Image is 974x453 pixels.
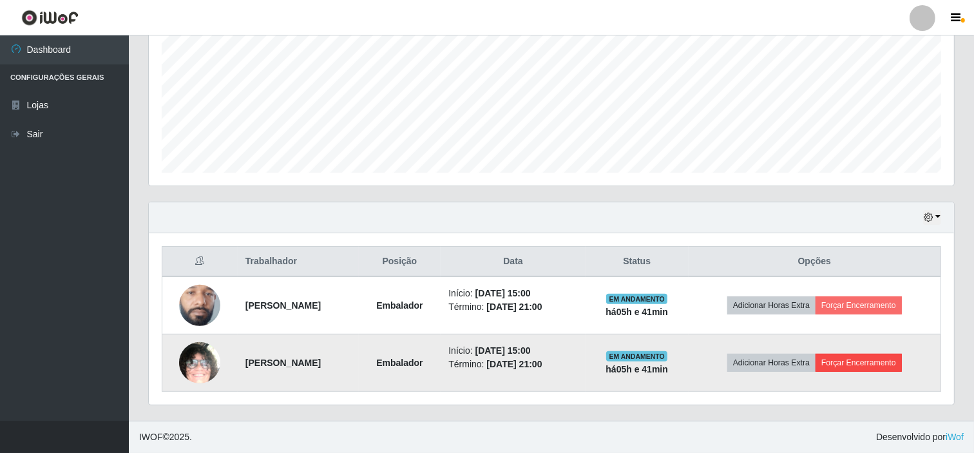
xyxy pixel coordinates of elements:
[946,432,964,442] a: iWof
[816,296,902,314] button: Forçar Encerramento
[475,345,531,356] time: [DATE] 15:00
[448,358,577,371] li: Término:
[179,318,220,408] img: 1743534132682.jpeg
[359,247,441,277] th: Posição
[21,10,79,26] img: CoreUI Logo
[606,294,667,304] span: EM ANDAMENTO
[448,300,577,314] li: Término:
[586,247,689,277] th: Status
[238,247,359,277] th: Trabalhador
[376,358,423,368] strong: Embalador
[245,300,321,311] strong: [PERSON_NAME]
[179,260,220,351] img: 1745421855441.jpeg
[816,354,902,372] button: Forçar Encerramento
[606,307,668,317] strong: há 05 h e 41 min
[245,358,321,368] strong: [PERSON_NAME]
[376,300,423,311] strong: Embalador
[486,302,542,312] time: [DATE] 21:00
[689,247,941,277] th: Opções
[139,432,163,442] span: IWOF
[448,344,577,358] li: Início:
[606,351,667,361] span: EM ANDAMENTO
[606,364,668,374] strong: há 05 h e 41 min
[441,247,585,277] th: Data
[448,287,577,300] li: Início:
[139,430,192,444] span: © 2025 .
[727,354,816,372] button: Adicionar Horas Extra
[486,359,542,369] time: [DATE] 21:00
[475,288,531,298] time: [DATE] 15:00
[876,430,964,444] span: Desenvolvido por
[727,296,816,314] button: Adicionar Horas Extra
